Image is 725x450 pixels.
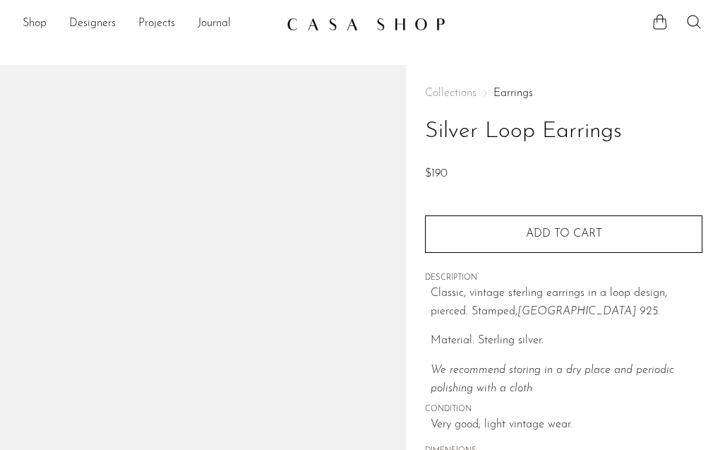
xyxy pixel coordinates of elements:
[138,15,175,33] a: Projects
[425,88,702,99] nav: Breadcrumbs
[425,88,477,99] span: Collections
[425,114,702,150] h1: Silver Loop Earrings
[425,403,702,416] span: CONDITION
[493,88,533,99] a: Earrings
[517,306,660,317] em: [GEOGRAPHIC_DATA] 925.
[198,15,231,33] a: Journal
[69,15,116,33] a: Designers
[431,416,702,434] span: Very good; light vintage wear.
[23,12,275,36] nav: Desktop navigation
[431,365,674,394] i: We recommend storing in a dry place and periodic polishing with a cloth
[425,168,448,179] span: $190
[526,228,602,239] span: Add to cart
[431,332,702,350] p: Material: Sterling silver.
[23,12,275,36] ul: NEW HEADER MENU
[23,15,47,33] a: Shop
[431,285,702,321] p: Classic, vintage sterling earrings in a loop design, pierced. Stamped,
[425,272,702,285] span: DESCRIPTION
[425,215,702,252] button: Add to cart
